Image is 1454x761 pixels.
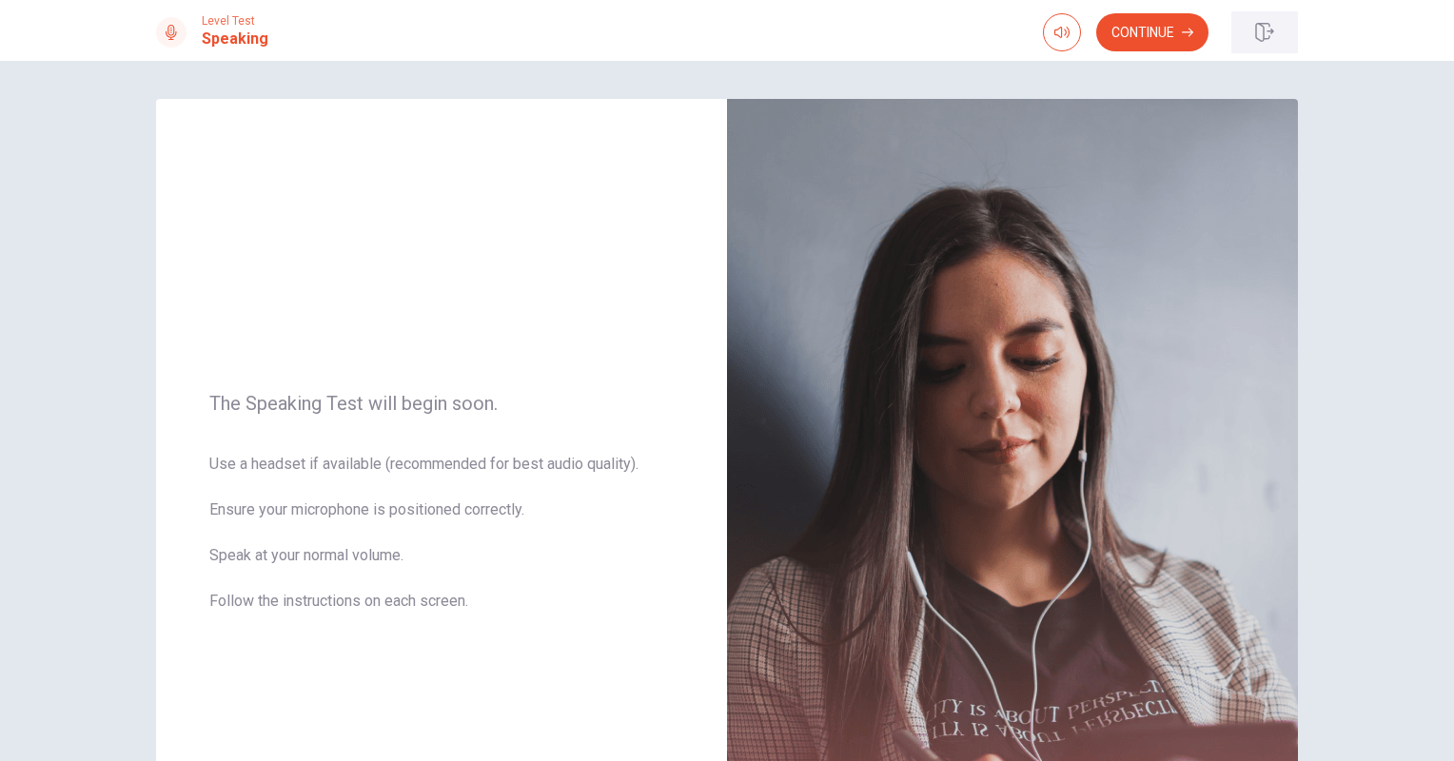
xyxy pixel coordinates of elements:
span: The Speaking Test will begin soon. [209,392,674,415]
span: Level Test [202,14,268,28]
span: Use a headset if available (recommended for best audio quality). Ensure your microphone is positi... [209,453,674,635]
button: Continue [1096,13,1208,51]
h1: Speaking [202,28,268,50]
